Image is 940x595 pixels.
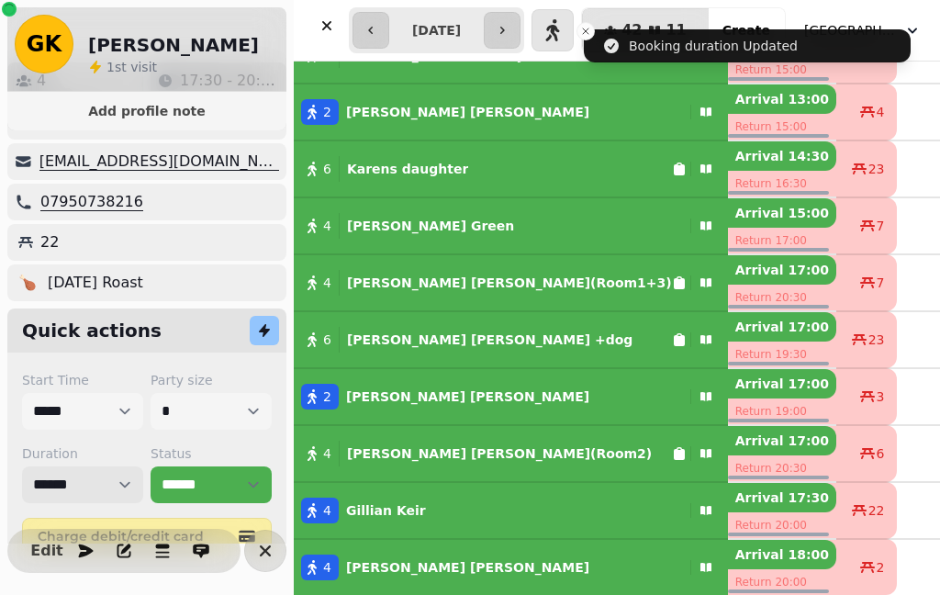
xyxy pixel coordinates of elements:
[323,274,331,292] span: 4
[728,512,836,538] p: Return 20:00
[728,569,836,595] p: Return 20:00
[347,274,672,292] p: [PERSON_NAME] [PERSON_NAME](Room1+3)
[346,103,589,121] p: [PERSON_NAME] [PERSON_NAME]
[323,558,331,577] span: 4
[294,261,728,305] button: 4[PERSON_NAME] [PERSON_NAME](Room1+3)
[323,217,331,235] span: 4
[629,37,798,55] div: Booking duration Updated
[22,444,143,463] label: Duration
[48,272,143,294] p: [DATE] Roast
[728,198,836,228] p: Arrival 15:00
[36,544,58,558] span: Edit
[728,228,836,253] p: Return 17:00
[323,387,331,406] span: 2
[18,272,37,294] p: 🍗
[576,22,595,40] button: Close toast
[22,518,272,555] button: Charge debit/credit card
[877,444,885,463] span: 6
[347,444,652,463] p: [PERSON_NAME] [PERSON_NAME](Room2)
[40,231,59,253] p: 22
[877,217,885,235] span: 7
[88,32,259,58] h2: [PERSON_NAME]
[323,160,331,178] span: 6
[793,14,933,47] button: [GEOGRAPHIC_DATA]
[728,84,836,114] p: Arrival 13:00
[346,558,589,577] p: [PERSON_NAME] [PERSON_NAME]
[323,444,331,463] span: 4
[106,58,157,76] p: visit
[728,540,836,569] p: Arrival 18:00
[708,8,785,52] button: Create
[346,501,426,520] p: Gillian Keir
[728,255,836,285] p: Arrival 17:00
[728,114,836,140] p: Return 15:00
[728,342,836,367] p: Return 19:30
[294,545,728,589] button: 4[PERSON_NAME] [PERSON_NAME]
[347,217,514,235] p: [PERSON_NAME] Green
[294,318,728,362] button: 6[PERSON_NAME] [PERSON_NAME] +dog
[728,399,836,424] p: Return 19:00
[728,312,836,342] p: Arrival 17:00
[877,558,885,577] span: 2
[868,160,885,178] span: 23
[151,371,272,389] label: Party size
[728,483,836,512] p: Arrival 17:30
[728,369,836,399] p: Arrival 17:00
[28,533,65,569] button: Edit
[868,331,885,349] span: 23
[294,488,728,533] button: 4Gillian Keir
[728,285,836,310] p: Return 20:30
[27,33,62,55] span: GK
[294,90,728,134] button: 2[PERSON_NAME] [PERSON_NAME]
[323,501,331,520] span: 4
[728,455,836,481] p: Return 20:30
[106,60,115,74] span: 1
[346,387,589,406] p: [PERSON_NAME] [PERSON_NAME]
[294,147,728,191] button: 6Karens daughter
[15,99,279,123] button: Add profile note
[728,57,836,83] p: Return 15:00
[868,501,885,520] span: 22
[151,444,272,463] label: Status
[728,171,836,196] p: Return 16:30
[115,60,130,74] span: st
[582,8,709,52] button: 4211
[877,274,885,292] span: 7
[347,160,468,178] p: Karens daughter
[323,103,331,121] span: 2
[294,204,728,248] button: 4[PERSON_NAME] Green
[347,331,632,349] p: [PERSON_NAME] [PERSON_NAME] +dog
[29,105,264,118] span: Add profile note
[294,432,728,476] button: 4[PERSON_NAME] [PERSON_NAME](Room2)
[877,387,885,406] span: 3
[22,318,162,343] h2: Quick actions
[877,103,885,121] span: 4
[728,426,836,455] p: Arrival 17:00
[294,375,728,419] button: 2[PERSON_NAME] [PERSON_NAME]
[323,331,331,349] span: 6
[22,371,143,389] label: Start Time
[728,141,836,171] p: Arrival 14:30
